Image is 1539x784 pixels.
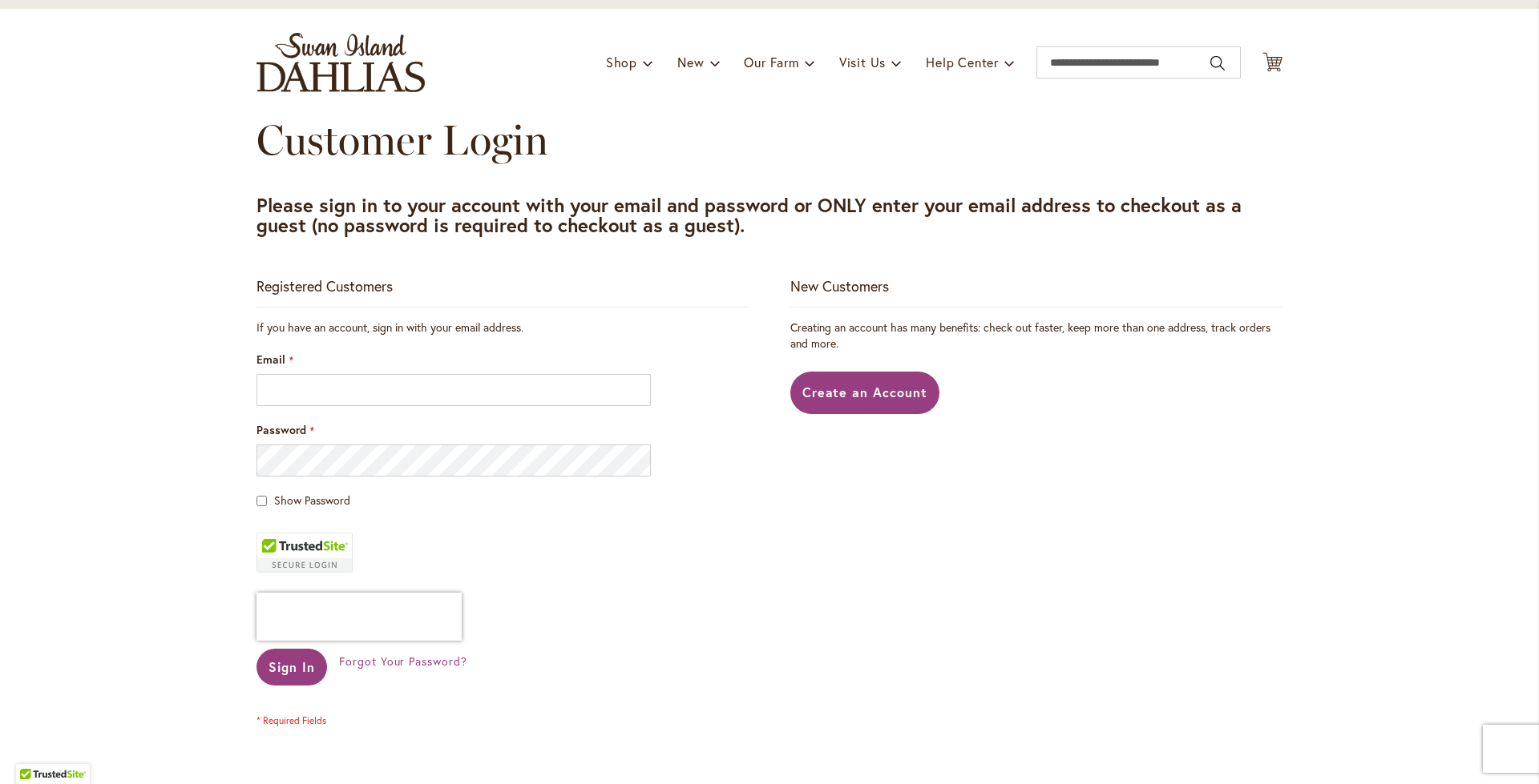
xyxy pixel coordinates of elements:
span: Password [256,422,306,437]
span: New [677,54,704,70]
span: Shop [606,54,637,70]
span: Email [256,352,285,367]
a: store logo [256,33,425,92]
span: Create an Account [802,384,928,400]
strong: New Customers [790,276,889,296]
button: Sign In [256,649,327,685]
span: Our Farm [744,54,798,70]
div: TrustedSite Certified [256,533,353,573]
span: Show Password [274,493,350,508]
span: Customer Login [256,115,548,165]
a: Create an Account [790,372,940,414]
a: Forgot Your Password? [339,653,467,669]
p: Creating an account has many benefits: check out faster, keep more than one address, track orders... [790,320,1282,352]
span: Visit Us [839,54,886,70]
strong: Registered Customers [256,276,393,296]
div: If you have an account, sign in with your email address. [256,320,749,336]
span: Sign In [269,658,315,675]
span: Help Center [926,54,999,70]
strong: Please sign in to your account with your email and password or ONLY enter your email address to c... [256,192,1242,238]
iframe: Launch Accessibility Center [12,727,57,772]
iframe: reCAPTCHA [256,593,462,641]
